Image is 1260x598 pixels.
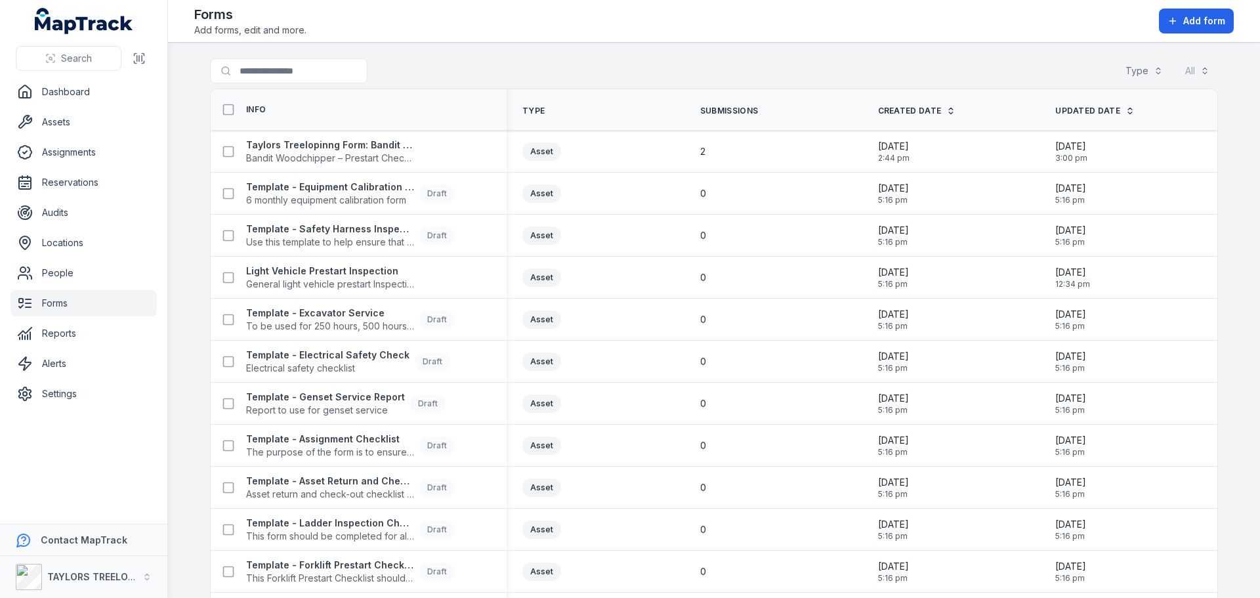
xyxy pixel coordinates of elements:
[1055,140,1087,153] span: [DATE]
[1055,434,1086,447] span: [DATE]
[1055,350,1086,374] time: 03/06/2025, 5:16:59 pm
[246,433,414,446] strong: Template - Assignment Checklist
[10,230,157,256] a: Locations
[10,139,157,165] a: Assignments
[878,363,909,374] span: 5:16 pm
[522,352,561,371] div: Asset
[246,362,409,375] span: Electrical safety checklist
[246,181,414,194] strong: Template - Equipment Calibration Form
[47,571,157,582] strong: TAYLORS TREELOPPING
[1055,405,1086,416] span: 5:16 pm
[878,476,909,500] time: 03/06/2025, 5:16:59 pm
[1055,279,1090,289] span: 12:34 pm
[194,24,306,37] span: Add forms, edit and more.
[246,307,414,320] strong: Template - Excavator Service
[419,226,455,245] div: Draft
[878,153,910,163] span: 2:44 pm
[10,109,157,135] a: Assets
[700,106,758,116] span: Submissions
[522,479,561,497] div: Asset
[700,481,706,494] span: 0
[1055,153,1087,163] span: 3:00 pm
[1055,224,1086,247] time: 03/06/2025, 5:16:59 pm
[878,266,909,279] span: [DATE]
[246,265,414,291] a: Light Vehicle Prestart InspectionGeneral light vehicle prestart Inspection form
[1055,447,1086,458] span: 5:16 pm
[246,223,414,236] strong: Template - Safety Harness Inspection
[522,521,561,539] div: Asset
[246,530,414,543] span: This form should be completed for all ladders.
[878,350,909,374] time: 03/06/2025, 5:16:59 pm
[246,139,414,165] a: Taylors Treelopinng Form: Bandit Woodchipper – Prestart ChecklistBandit Woodchipper – Prestart Ch...
[246,391,405,404] strong: Template - Genset Service Report
[522,268,561,287] div: Asset
[410,395,446,413] div: Draft
[246,404,405,417] span: Report to use for genset service
[1055,106,1135,116] a: Updated Date
[1055,518,1086,542] time: 03/06/2025, 5:16:59 pm
[1055,518,1086,531] span: [DATE]
[246,559,455,585] a: Template - Forklift Prestart ChecklistThis Forklift Prestart Checklist should be completed every ...
[1055,476,1086,500] time: 03/06/2025, 5:16:59 pm
[1055,308,1086,331] time: 03/06/2025, 5:16:59 pm
[700,355,706,368] span: 0
[246,278,414,291] span: General light vehicle prestart Inspection form
[246,488,414,501] span: Asset return and check-out checklist - for key assets.
[1055,106,1120,116] span: Updated Date
[522,226,561,245] div: Asset
[700,565,706,578] span: 0
[10,290,157,316] a: Forms
[246,349,450,375] a: Template - Electrical Safety CheckElectrical safety checklistDraft
[522,395,561,413] div: Asset
[878,308,909,321] span: [DATE]
[1159,9,1234,33] button: Add form
[10,320,157,347] a: Reports
[246,181,455,207] a: Template - Equipment Calibration Form6 monthly equipment calibration formDraft
[1055,392,1086,405] span: [DATE]
[1055,224,1086,237] span: [DATE]
[878,321,909,331] span: 5:16 pm
[10,200,157,226] a: Audits
[16,46,121,71] button: Search
[878,434,909,458] time: 03/06/2025, 5:16:59 pm
[1055,560,1086,584] time: 03/06/2025, 5:16:59 pm
[246,307,455,333] a: Template - Excavator ServiceTo be used for 250 hours, 500 hours and 750 hours service only. (1,00...
[246,194,414,207] span: 6 monthly equipment calibration form
[10,381,157,407] a: Settings
[246,139,414,152] strong: Taylors Treelopinng Form: Bandit Woodchipper – Prestart Checklist
[246,517,455,543] a: Template - Ladder Inspection ChecklistThis form should be completed for all ladders.Draft
[246,349,409,362] strong: Template - Electrical Safety Check
[522,310,561,329] div: Asset
[1055,476,1086,489] span: [DATE]
[419,521,455,539] div: Draft
[246,236,414,249] span: Use this template to help ensure that your harness is in good condition before use to reduce the ...
[10,79,157,105] a: Dashboard
[878,560,909,573] span: [DATE]
[246,433,455,459] a: Template - Assignment ChecklistThe purpose of the form is to ensure the employee is licenced and ...
[878,350,909,363] span: [DATE]
[1055,489,1086,500] span: 5:16 pm
[878,106,942,116] span: Created Date
[1055,266,1090,279] span: [DATE]
[878,518,909,531] span: [DATE]
[878,518,909,542] time: 03/06/2025, 5:16:59 pm
[1055,182,1086,205] time: 03/06/2025, 5:16:59 pm
[700,439,706,452] span: 0
[878,140,910,163] time: 28/08/2025, 2:44:53 pm
[10,169,157,196] a: Reservations
[700,145,705,158] span: 2
[1055,573,1086,584] span: 5:16 pm
[1055,321,1086,331] span: 5:16 pm
[878,392,909,416] time: 03/06/2025, 5:16:59 pm
[246,475,414,488] strong: Template - Asset Return and Check-out Checklist
[246,517,414,530] strong: Template - Ladder Inspection Checklist
[1055,560,1086,573] span: [DATE]
[700,523,706,536] span: 0
[1055,350,1086,363] span: [DATE]
[10,260,157,286] a: People
[1055,237,1086,247] span: 5:16 pm
[1055,434,1086,458] time: 03/06/2025, 5:16:59 pm
[878,237,909,247] span: 5:16 pm
[522,437,561,455] div: Asset
[878,140,910,153] span: [DATE]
